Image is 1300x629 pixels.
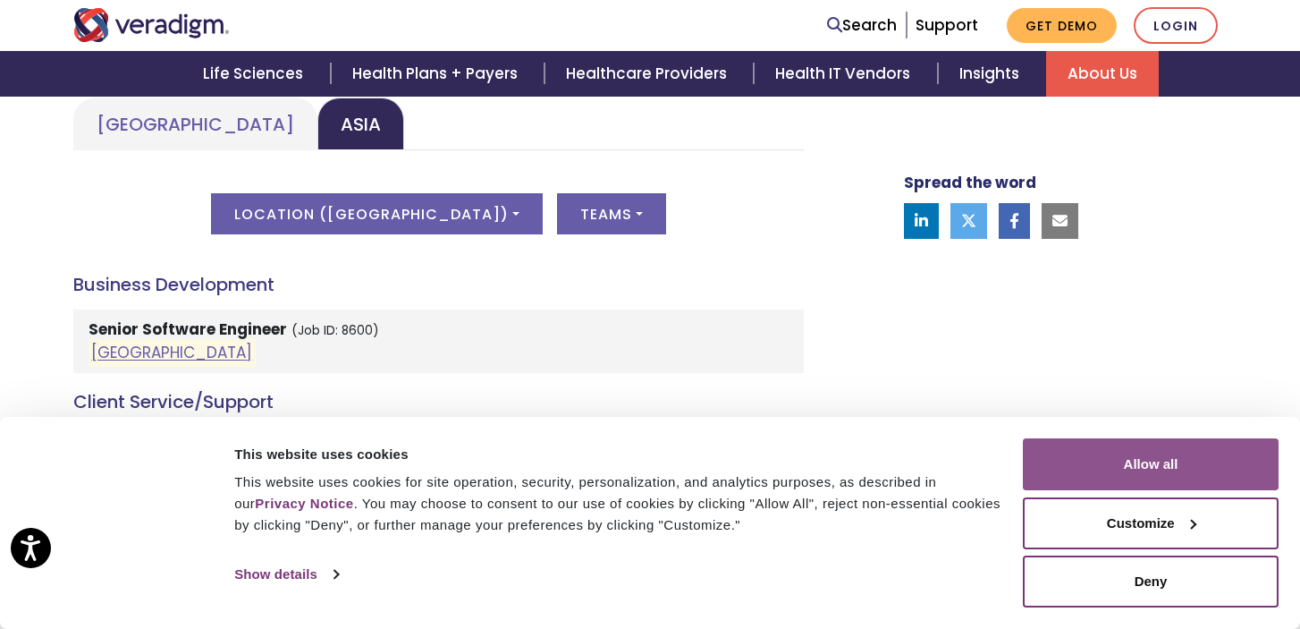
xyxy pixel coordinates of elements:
[1046,51,1159,97] a: About Us
[234,472,1002,536] div: This website uses cookies for site operation, security, personalization, and analytics purposes, ...
[91,343,252,364] a: [GEOGRAPHIC_DATA]
[754,51,937,97] a: Health IT Vendors
[234,444,1002,465] div: This website uses cookies
[255,496,353,511] a: Privacy Notice
[916,14,978,36] a: Support
[1023,438,1279,490] button: Allow all
[73,274,804,295] h4: Business Development
[89,319,287,340] strong: Senior Software Engineer
[1007,8,1117,43] a: Get Demo
[827,13,897,38] a: Search
[73,391,804,412] h4: Client Service/Support
[904,172,1036,193] strong: Spread the word
[211,193,543,234] button: Location ([GEOGRAPHIC_DATA])
[1023,497,1279,549] button: Customize
[1134,7,1218,44] a: Login
[557,193,666,234] button: Teams
[234,561,338,588] a: Show details
[938,51,1046,97] a: Insights
[291,322,379,339] small: (Job ID: 8600)
[181,51,330,97] a: Life Sciences
[1023,556,1279,608] button: Deny
[544,51,754,97] a: Healthcare Providers
[73,8,230,42] img: Veradigm logo
[331,51,544,97] a: Health Plans + Payers
[317,98,404,150] a: Asia
[73,98,317,150] a: [GEOGRAPHIC_DATA]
